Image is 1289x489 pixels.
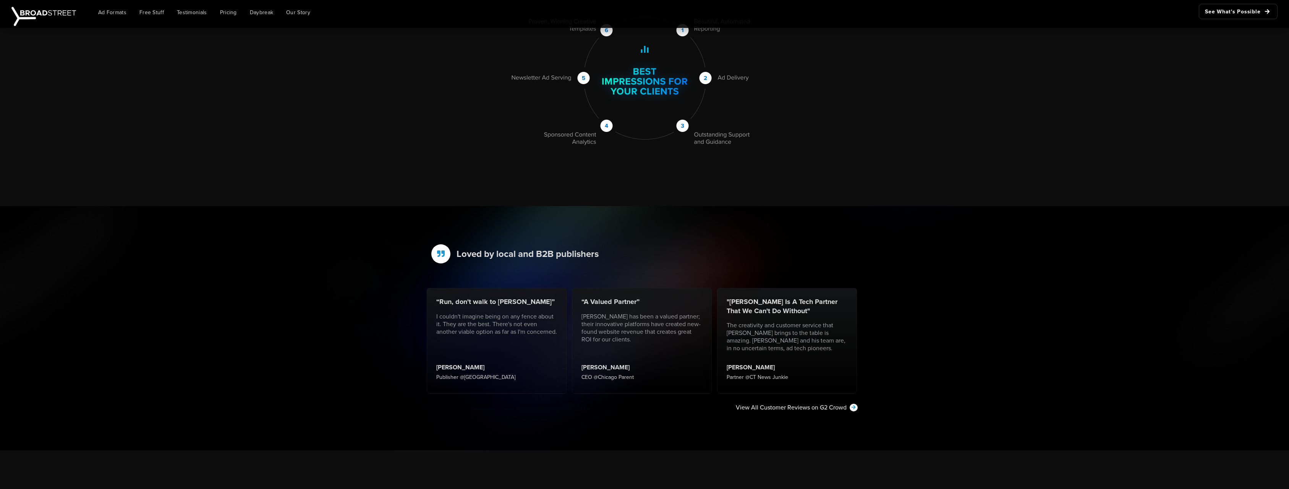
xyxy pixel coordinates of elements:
[436,297,557,306] h2: “Run, don't walk to [PERSON_NAME]”
[731,403,862,412] a: View All Customer Reviews on G2 Crowd
[581,373,634,381] p: CEO @Chicago Parent
[581,297,702,306] h2: “A Valued Partner”
[436,373,515,381] p: Publisher @[GEOGRAPHIC_DATA]
[727,322,847,352] p: The creativity and customer service that [PERSON_NAME] brings to the table is amazing. [PERSON_NA...
[727,363,788,372] h3: [PERSON_NAME]
[98,8,126,16] span: Ad Formats
[214,4,243,21] a: Pricing
[431,244,858,263] h2: Loved by local and B2B publishers
[139,8,164,16] span: Free Stuff
[250,8,273,16] span: Daybreak
[581,313,702,343] p: [PERSON_NAME] has been a valued partner; their innovative platforms have created new-found websit...
[220,8,237,16] span: Pricing
[171,4,213,21] a: Testimonials
[177,8,207,16] span: Testimonials
[280,4,316,21] a: Our Story
[286,8,310,16] span: Our Story
[436,313,557,336] p: I couldn't imagine being on any fence about it. They are the best. There's not even another viabl...
[436,363,515,372] h3: [PERSON_NAME]
[727,297,847,315] h2: "[PERSON_NAME] Is A Tech Partner That We Can't Do Without"
[1199,4,1278,19] a: See What's Possible
[244,4,279,21] a: Daybreak
[581,363,634,372] h3: [PERSON_NAME]
[727,373,788,381] p: Partner @CT News Junkie
[134,4,170,21] a: Free Stuff
[92,4,132,21] a: Ad Formats
[11,7,76,26] img: Broadstreet | The Ad Manager for Small Publishers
